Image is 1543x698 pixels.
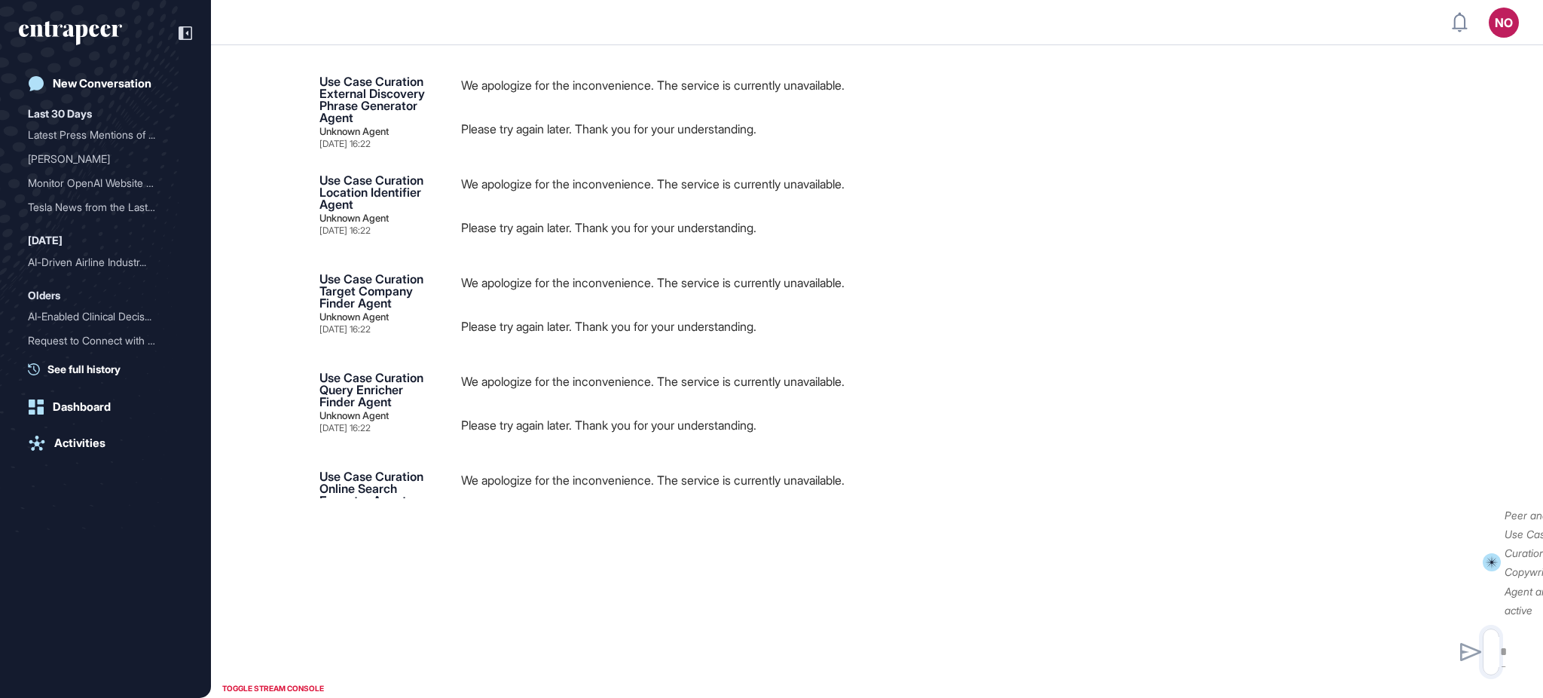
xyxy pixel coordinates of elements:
button: NO [1489,8,1519,38]
a: Dashboard [19,392,192,422]
div: Use Case Curation Online Search Executor Agent [319,470,437,507]
div: Request to Connect with Curie [28,329,183,353]
p: Please try again later. Thank you for your understanding. [461,119,1495,139]
div: TOGGLE STREAM CONSOLE [218,679,328,698]
div: Tesla News from the Last ... [28,195,171,219]
span: See full history [47,361,121,377]
div: Unknown Agent [319,127,389,136]
p: Please try again later. Thank you for your understanding. [461,218,1495,237]
div: Use Case Curation External Discovery Phrase Generator Agent [319,75,437,124]
div: Use Case Curation Target Company Finder Agent [319,273,437,309]
p: Please try again later. Thank you for your understanding. [461,317,1495,336]
p: We apologize for the inconvenience. The service is currently unavailable. [461,273,1495,292]
p: We apologize for the inconvenience. The service is currently unavailable. [461,470,1495,490]
div: Unknown Agent [319,312,389,322]
div: [DATE] 16:22 [319,139,371,148]
p: We apologize for the inconvenience. The service is currently unavailable. [461,174,1495,194]
div: [PERSON_NAME] [28,147,171,171]
div: Request to Connect with C... [28,329,171,353]
p: Please try again later. Thank you for your understanding. [461,415,1495,435]
div: Reese [28,147,183,171]
div: [DATE] 16:22 [319,325,371,334]
div: Olders [28,286,60,305]
div: entrapeer-logo [19,21,122,45]
div: Use Case Curation Query Enricher Finder Agent [319,372,437,408]
div: AI-Enabled Clinical Decision Support Software for Infectious Disease Screening and AMR Program [28,305,183,329]
a: Activities [19,428,192,458]
div: Tesla News from the Last Two Weeks [28,195,183,219]
a: See full history [28,361,192,377]
div: Monitor OpenAI Website Ac... [28,171,171,195]
div: New Conversation [53,77,151,90]
div: Activities [54,436,105,450]
div: Unknown Agent [319,411,389,421]
div: AI-Driven Airline Industr... [28,250,171,274]
div: [DATE] [28,231,63,250]
div: [DATE] 16:22 [319,424,371,433]
div: AI-Driven Airline Industry Updates [28,250,183,274]
p: We apologize for the inconvenience. The service is currently unavailable. [461,75,1495,95]
div: Latest Press Mentions of ... [28,123,171,147]
div: Latest Press Mentions of OpenAI [28,123,183,147]
div: Unknown Agent [319,213,389,223]
a: New Conversation [19,69,192,99]
div: [DATE] 16:22 [319,226,371,235]
div: Last 30 Days [28,105,92,123]
div: Dashboard [53,400,111,414]
div: AI-Enabled Clinical Decis... [28,305,171,329]
div: Monitor OpenAI Website Activity [28,171,183,195]
p: We apologize for the inconvenience. The service is currently unavailable. [461,372,1495,391]
div: Use Case Curation Location Identifier Agent [319,174,437,210]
